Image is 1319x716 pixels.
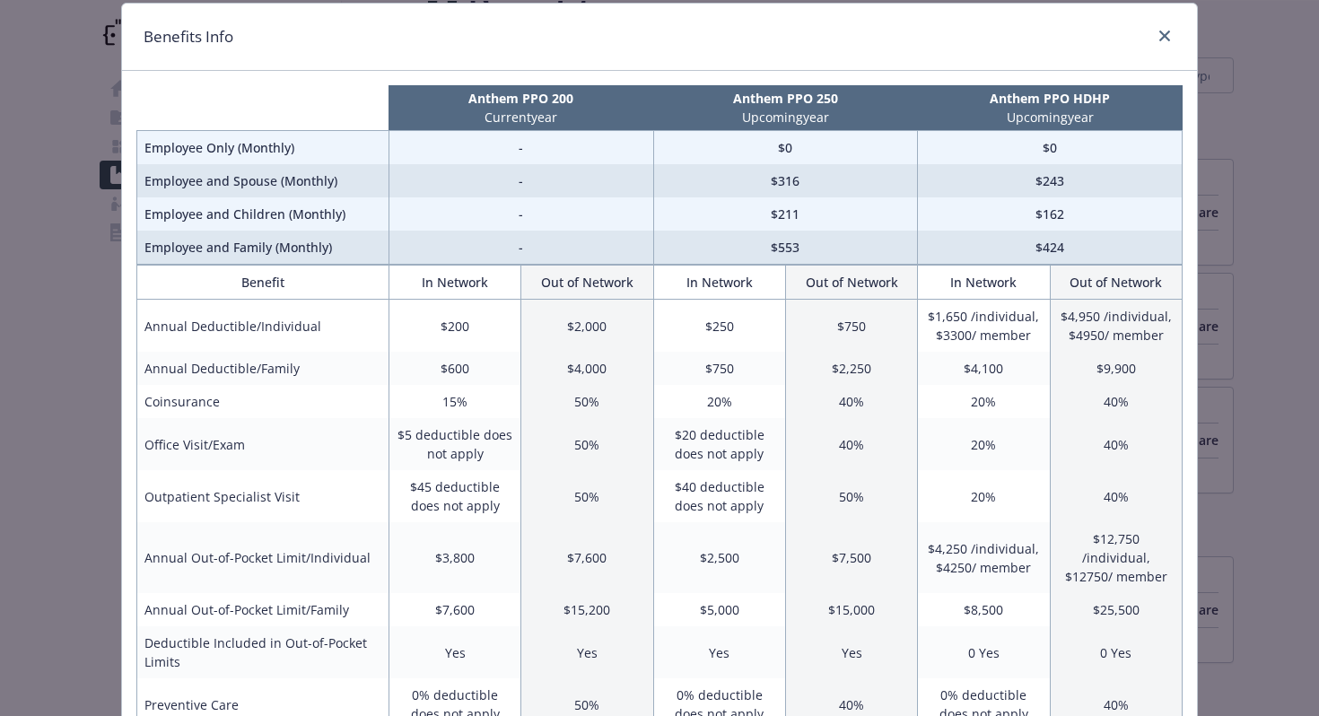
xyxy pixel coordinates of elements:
td: $200 [389,300,520,353]
a: close [1154,25,1175,47]
td: Annual Out-of-Pocket Limit/Individual [137,522,389,593]
td: 0 Yes [918,626,1050,678]
td: 20% [918,470,1050,522]
td: Annual Deductible/Family [137,352,389,385]
td: $2,250 [785,352,917,385]
td: 50% [521,470,653,522]
td: 50% [521,385,653,418]
td: 50% [785,470,917,522]
td: Employee Only (Monthly) [137,131,389,165]
td: $2,500 [653,522,785,593]
td: 40% [785,385,917,418]
td: $15,200 [521,593,653,626]
td: $211 [653,197,918,231]
td: $25,500 [1050,593,1182,626]
td: Outpatient Specialist Visit [137,470,389,522]
td: Employee and Family (Monthly) [137,231,389,265]
td: $4,250 /individual, $4250/ member [918,522,1050,593]
p: Upcoming year [657,108,914,127]
td: - [389,197,653,231]
td: $750 [785,300,917,353]
td: 15% [389,385,520,418]
h1: Benefits Info [144,25,233,48]
td: $4,000 [521,352,653,385]
td: 40% [1050,418,1182,470]
td: 20% [918,385,1050,418]
td: $4,100 [918,352,1050,385]
td: $9,900 [1050,352,1182,385]
p: Anthem PPO HDHP [922,89,1179,108]
td: 20% [653,385,785,418]
p: Upcoming year [922,108,1179,127]
td: $40 deductible does not apply [653,470,785,522]
td: Yes [653,626,785,678]
td: 40% [1050,470,1182,522]
td: 40% [785,418,917,470]
td: Yes [389,626,520,678]
td: $316 [653,164,918,197]
td: $243 [918,164,1183,197]
td: Annual Out-of-Pocket Limit/Family [137,593,389,626]
td: $4,950 /individual, $4950/ member [1050,300,1182,353]
td: 40% [1050,385,1182,418]
th: Out of Network [785,266,917,300]
th: Out of Network [521,266,653,300]
td: $0 [653,131,918,165]
td: 20% [918,418,1050,470]
td: $3,800 [389,522,520,593]
td: $20 deductible does not apply [653,418,785,470]
td: $45 deductible does not apply [389,470,520,522]
td: Employee and Spouse (Monthly) [137,164,389,197]
td: $5 deductible does not apply [389,418,520,470]
td: - [389,164,653,197]
td: $7,600 [389,593,520,626]
th: In Network [389,266,520,300]
th: intentionally left blank [137,85,389,131]
td: $1,650 /individual, $3300/ member [918,300,1050,353]
p: Current year [392,108,650,127]
p: Anthem PPO 250 [657,89,914,108]
td: $553 [653,231,918,265]
td: Yes [521,626,653,678]
td: 0 Yes [1050,626,1182,678]
p: Anthem PPO 200 [392,89,650,108]
td: $7,600 [521,522,653,593]
th: Out of Network [1050,266,1182,300]
td: $424 [918,231,1183,265]
td: $250 [653,300,785,353]
td: $5,000 [653,593,785,626]
th: Benefit [137,266,389,300]
td: $162 [918,197,1183,231]
th: In Network [653,266,785,300]
th: In Network [918,266,1050,300]
td: $750 [653,352,785,385]
td: $8,500 [918,593,1050,626]
td: Annual Deductible/Individual [137,300,389,353]
td: Deductible Included in Out-of-Pocket Limits [137,626,389,678]
td: Coinsurance [137,385,389,418]
td: Office Visit/Exam [137,418,389,470]
td: $2,000 [521,300,653,353]
td: $7,500 [785,522,917,593]
td: - [389,131,653,165]
td: $12,750 /individual, $12750/ member [1050,522,1182,593]
td: $0 [918,131,1183,165]
td: $15,000 [785,593,917,626]
td: Employee and Children (Monthly) [137,197,389,231]
td: Yes [785,626,917,678]
td: - [389,231,653,265]
td: 50% [521,418,653,470]
td: $600 [389,352,520,385]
